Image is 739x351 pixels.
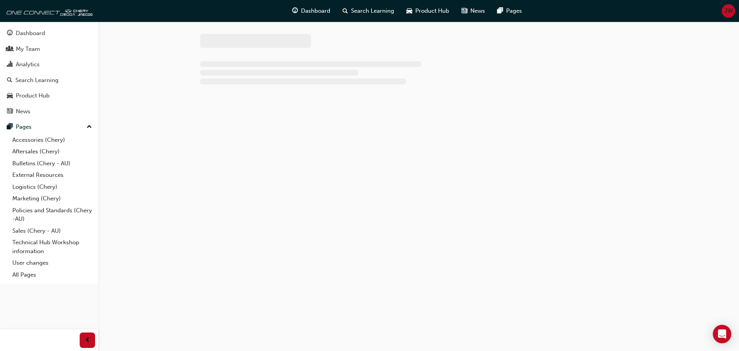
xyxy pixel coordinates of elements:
button: Pages [3,120,95,134]
a: Sales (Chery - AU) [9,225,95,237]
a: User changes [9,257,95,269]
a: Search Learning [3,73,95,87]
a: All Pages [9,269,95,281]
div: Search Learning [15,76,59,85]
a: News [3,104,95,119]
span: guage-icon [292,6,298,16]
a: news-iconNews [455,3,491,19]
img: oneconnect [4,3,92,18]
span: car-icon [7,92,13,99]
a: Bulletins (Chery - AU) [9,158,95,170]
div: Pages [16,123,32,131]
div: Analytics [16,60,40,69]
div: My Team [16,45,40,54]
a: search-iconSearch Learning [336,3,400,19]
span: news-icon [461,6,467,16]
span: Search Learning [351,7,394,15]
span: people-icon [7,46,13,53]
a: Dashboard [3,26,95,40]
div: Dashboard [16,29,45,38]
div: Product Hub [16,91,50,100]
a: Analytics [3,57,95,72]
a: Policies and Standards (Chery -AU) [9,205,95,225]
span: guage-icon [7,30,13,37]
span: News [470,7,485,15]
a: Aftersales (Chery) [9,146,95,158]
button: JW [722,4,735,18]
a: Technical Hub Workshop information [9,237,95,257]
a: Marketing (Chery) [9,193,95,205]
a: pages-iconPages [491,3,528,19]
span: pages-icon [497,6,503,16]
a: car-iconProduct Hub [400,3,455,19]
span: up-icon [87,122,92,132]
a: Accessories (Chery) [9,134,95,146]
a: My Team [3,42,95,56]
a: Logistics (Chery) [9,181,95,193]
a: Product Hub [3,89,95,103]
span: Dashboard [301,7,330,15]
span: pages-icon [7,124,13,131]
span: search-icon [343,6,348,16]
div: Open Intercom Messenger [713,325,731,343]
span: search-icon [7,77,12,84]
button: DashboardMy TeamAnalyticsSearch LearningProduct HubNews [3,25,95,120]
div: News [16,107,30,116]
span: news-icon [7,108,13,115]
span: Pages [506,7,522,15]
span: car-icon [406,6,412,16]
a: guage-iconDashboard [286,3,336,19]
span: JW [724,7,733,15]
a: External Resources [9,169,95,181]
span: prev-icon [85,336,90,345]
span: chart-icon [7,61,13,68]
span: Product Hub [415,7,449,15]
